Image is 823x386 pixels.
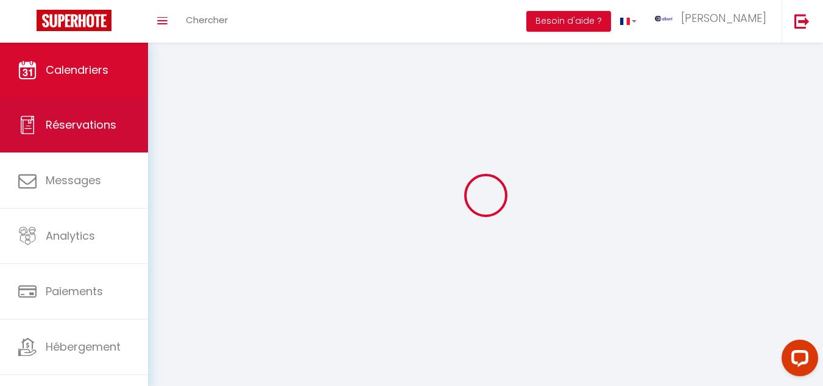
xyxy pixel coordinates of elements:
span: Hébergement [46,339,121,354]
span: Paiements [46,284,103,299]
span: Réservations [46,117,116,132]
button: Besoin d'aide ? [526,11,611,32]
span: Analytics [46,228,95,243]
iframe: LiveChat chat widget [772,335,823,386]
span: Calendriers [46,62,108,77]
img: logout [794,13,810,29]
img: Super Booking [37,10,111,31]
span: Messages [46,173,101,188]
img: ... [655,16,673,21]
span: Chercher [186,13,228,26]
span: [PERSON_NAME] [681,10,766,26]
